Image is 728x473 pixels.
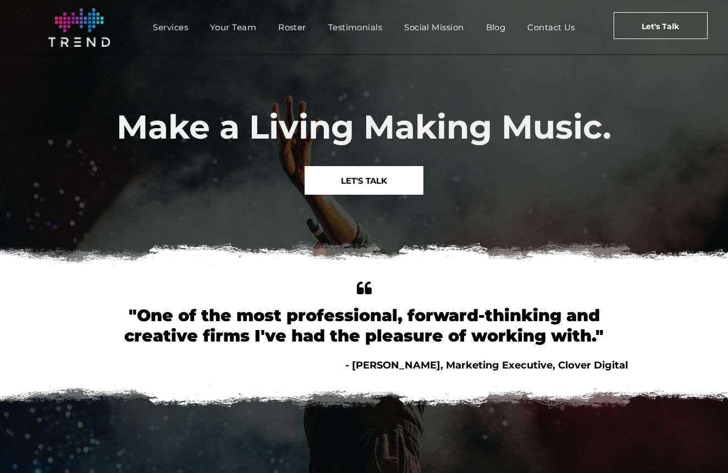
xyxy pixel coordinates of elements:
span: - [PERSON_NAME], Marketing Executive, Clover Digital [345,359,628,371]
a: Roster [267,19,317,35]
span: LET'S TALK [341,167,387,195]
a: Contact Us [516,19,586,35]
iframe: Chat Widget [673,420,728,473]
a: LET'S TALK [305,166,423,195]
a: Blog [475,19,517,35]
a: Your Team [199,19,267,35]
a: Let's Talk [614,12,708,39]
a: Social Mission [393,19,475,35]
span: Make a Living Making Music. [117,107,611,147]
font: "One of the most professional, forward-thinking and creative firms I've had the pleasure of worki... [124,305,604,346]
a: Testimonials [317,19,393,35]
a: Services [142,19,199,35]
span: Let's Talk [642,13,679,40]
img: logo [48,8,110,47]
